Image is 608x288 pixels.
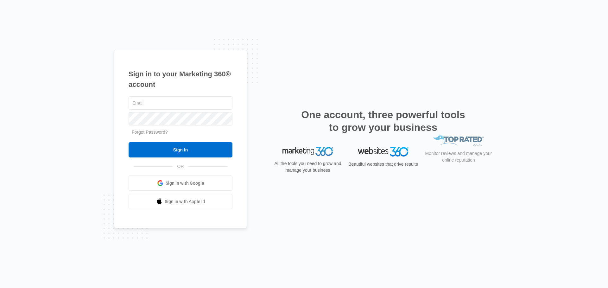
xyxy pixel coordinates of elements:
[129,96,232,110] input: Email
[166,180,204,187] span: Sign in with Google
[272,160,343,174] p: All the tools you need to grow and manage your business
[282,147,333,156] img: Marketing 360
[132,130,168,135] a: Forgot Password?
[433,147,484,157] img: Top Rated Local
[423,162,494,175] p: Monitor reviews and manage your online reputation
[348,161,419,168] p: Beautiful websites that drive results
[299,108,467,134] h2: One account, three powerful tools to grow your business
[129,142,232,157] input: Sign In
[358,147,408,156] img: Websites 360
[129,194,232,209] a: Sign in with Apple Id
[165,198,205,205] span: Sign in with Apple Id
[173,163,188,170] span: OR
[129,176,232,191] a: Sign in with Google
[129,69,232,90] h1: Sign in to your Marketing 360® account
